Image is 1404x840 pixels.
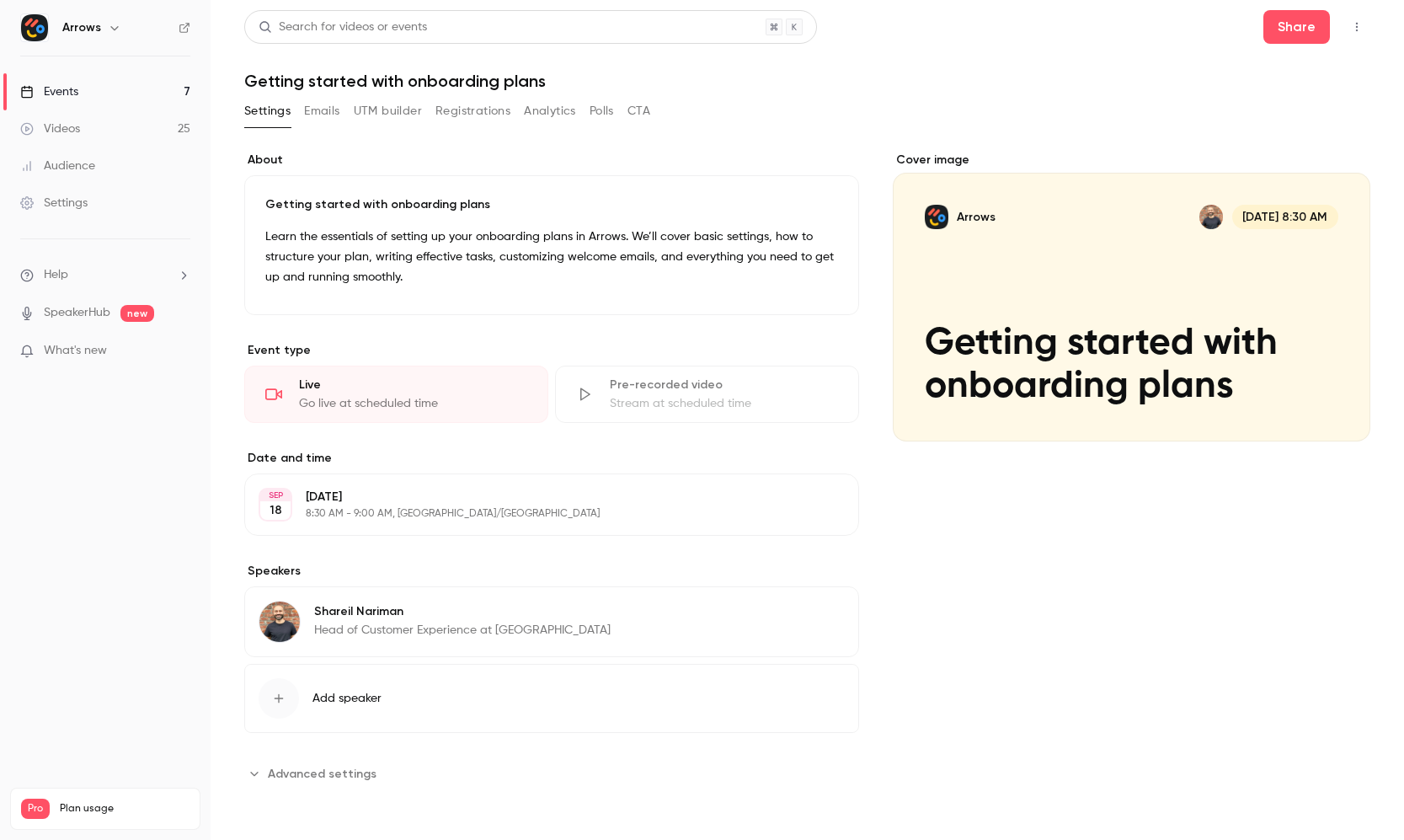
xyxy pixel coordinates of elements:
[610,395,838,412] div: Stream at scheduled time
[20,120,80,137] div: Videos
[627,98,650,125] button: CTA
[590,98,614,125] button: Polls
[244,563,859,580] label: Speakers
[244,98,291,125] button: Settings
[44,266,68,284] span: Help
[610,377,838,393] div: Pre-recorded video
[120,305,154,322] span: new
[244,366,548,423] div: LiveGo live at scheduled time
[260,490,291,501] div: SEP
[893,152,1370,441] section: Cover image
[306,507,770,521] p: 8:30 AM - 9:00 AM, [GEOGRAPHIC_DATA]/[GEOGRAPHIC_DATA]
[244,760,859,787] section: Advanced settings
[265,227,838,287] p: Learn the essentials of setting up your onboarding plans in Arrows. We’ll cover basic settings, h...
[20,195,88,211] div: Settings
[524,98,576,125] button: Analytics
[44,342,107,360] span: What's new
[265,196,838,213] p: Getting started with onboarding plans
[20,158,95,174] div: Audience
[60,802,190,816] span: Plan usage
[44,304,110,322] a: SpeakerHub
[244,152,859,169] label: About
[268,765,376,783] span: Advanced settings
[259,602,300,642] img: Shareil Nariman
[20,83,78,100] div: Events
[354,98,422,125] button: UTM builder
[1263,10,1330,44] button: Share
[259,19,427,36] div: Search for videos or events
[21,14,48,41] img: Arrows
[244,760,387,787] button: Advanced settings
[244,586,859,657] div: Shareil NarimanShareil NarimanHead of Customer Experience at [GEOGRAPHIC_DATA]
[555,366,859,423] div: Pre-recorded videoStream at scheduled time
[306,489,770,506] p: [DATE]
[314,622,611,639] p: Head of Customer Experience at [GEOGRAPHIC_DATA]
[304,98,339,125] button: Emails
[20,266,190,284] li: help-dropdown-opener
[170,344,190,359] iframe: Noticeable Trigger
[893,152,1370,169] label: Cover image
[312,690,382,707] span: Add speaker
[244,71,1370,91] h1: Getting started with onboarding plans
[21,799,50,819] span: Pro
[299,395,527,412] div: Go live at scheduled time
[62,19,101,36] h6: Arrows
[314,603,611,620] p: Shareil Nariman
[244,450,859,467] label: Date and time
[244,664,859,733] button: Add speaker
[299,377,527,393] div: Live
[435,98,510,125] button: Registrations
[270,502,282,519] p: 18
[244,342,859,359] p: Event type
